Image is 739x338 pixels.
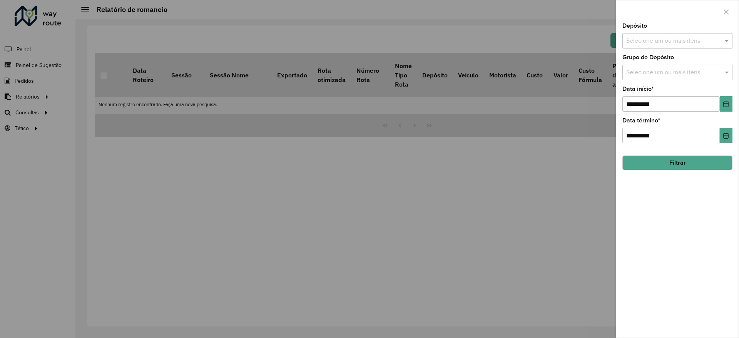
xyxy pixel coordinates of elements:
[622,84,654,94] label: Data início
[622,53,674,62] label: Grupo de Depósito
[720,96,732,112] button: Choose Date
[622,21,647,30] label: Depósito
[622,156,732,170] button: Filtrar
[720,128,732,143] button: Choose Date
[622,116,660,125] label: Data término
